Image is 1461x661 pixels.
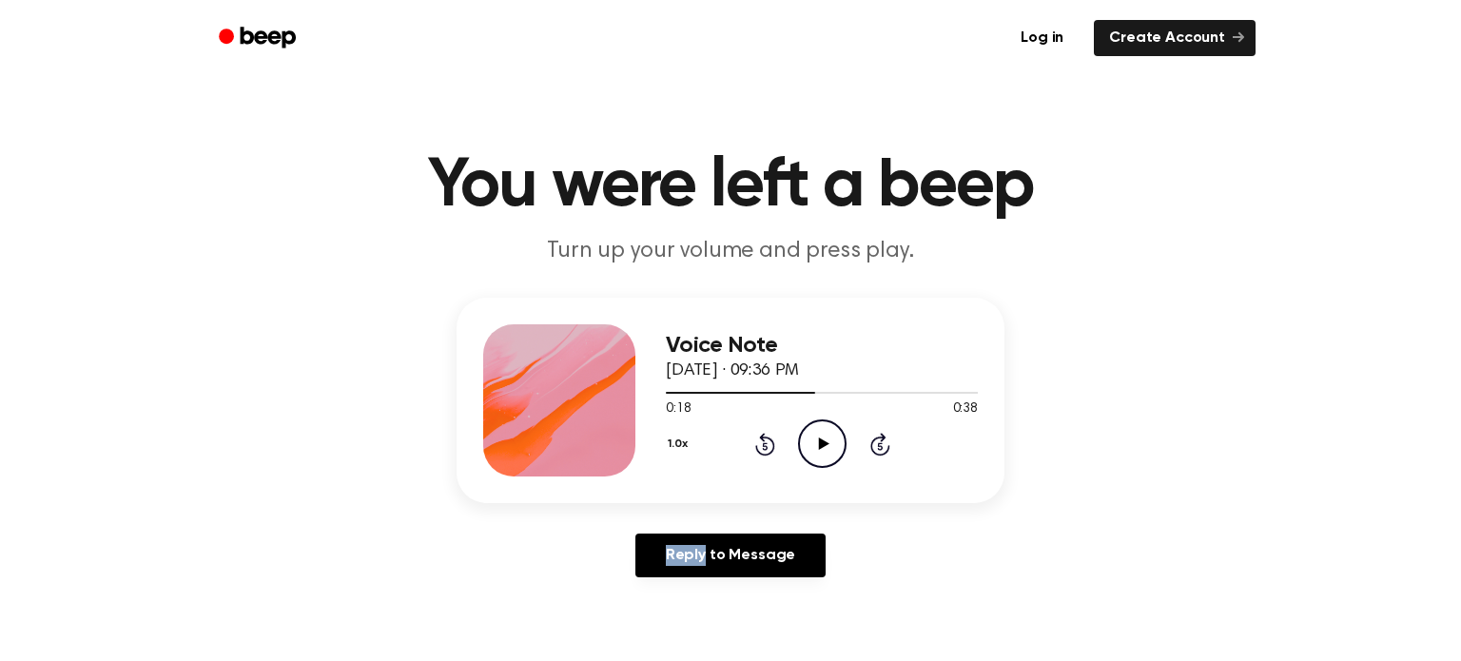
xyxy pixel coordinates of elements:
a: Reply to Message [635,534,826,577]
h3: Voice Note [666,333,978,359]
a: Create Account [1094,20,1256,56]
span: 0:18 [666,399,691,419]
h1: You were left a beep [243,152,1217,221]
span: [DATE] · 09:36 PM [666,362,799,379]
button: 1.0x [666,428,694,460]
a: Beep [205,20,313,57]
span: 0:38 [953,399,978,419]
a: Log in [1002,16,1082,60]
p: Turn up your volume and press play. [365,236,1096,267]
